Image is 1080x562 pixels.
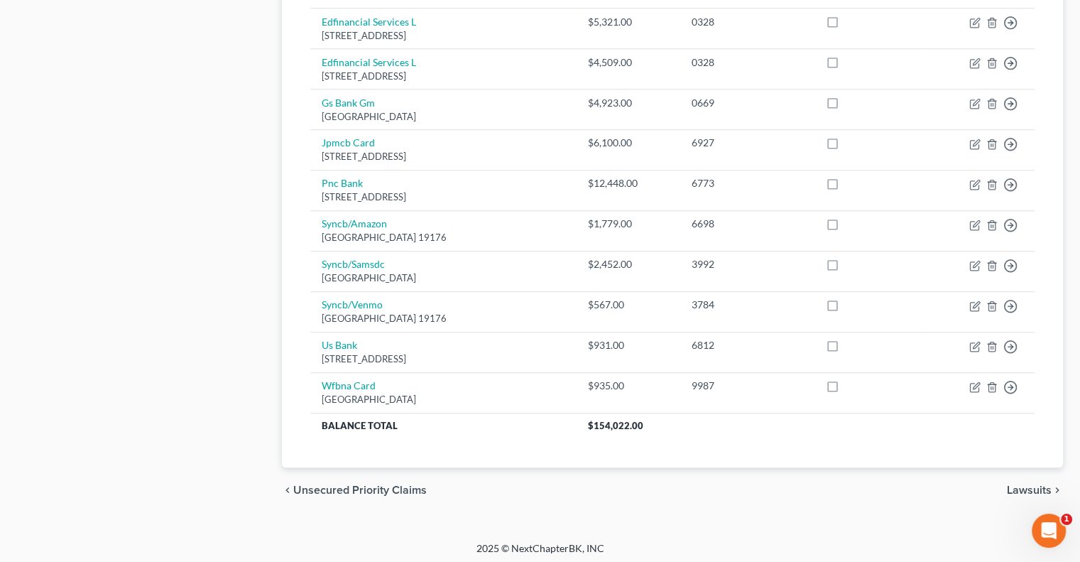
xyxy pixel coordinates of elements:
span: $154,022.00 [588,420,643,431]
a: Jpmcb Card [322,136,375,148]
div: [STREET_ADDRESS] [322,29,565,43]
div: $1,779.00 [588,217,669,231]
a: Gs Bank Gm [322,97,375,109]
a: Edfinancial Services L [322,16,416,28]
div: [STREET_ADDRESS] [322,70,565,83]
div: $4,923.00 [588,96,669,110]
a: Wfbna Card [322,379,376,391]
div: $931.00 [588,338,669,352]
a: Syncb/Venmo [322,298,383,310]
a: Syncb/Amazon [322,217,387,229]
div: $5,321.00 [588,15,669,29]
button: Lawsuits chevron_right [1007,485,1063,496]
th: Balance Total [310,413,577,438]
div: $12,448.00 [588,176,669,190]
div: $567.00 [588,298,669,312]
a: Us Bank [322,339,357,351]
i: chevron_right [1052,485,1063,496]
span: 1 [1061,514,1072,525]
div: $2,452.00 [588,257,669,271]
span: Lawsuits [1007,485,1052,496]
div: [STREET_ADDRESS] [322,190,565,204]
i: chevron_left [282,485,293,496]
div: [GEOGRAPHIC_DATA] 19176 [322,312,565,325]
a: Pnc Bank [322,177,363,189]
div: [GEOGRAPHIC_DATA] 19176 [322,231,565,244]
div: $6,100.00 [588,136,669,150]
div: $4,509.00 [588,55,669,70]
span: Unsecured Priority Claims [293,485,427,496]
a: Edfinancial Services L [322,56,416,68]
div: 0328 [692,15,803,29]
div: $935.00 [588,379,669,393]
div: 3992 [692,257,803,271]
div: 9987 [692,379,803,393]
button: chevron_left Unsecured Priority Claims [282,485,427,496]
div: 0328 [692,55,803,70]
div: 6698 [692,217,803,231]
div: [GEOGRAPHIC_DATA] [322,393,565,406]
iframe: Intercom live chat [1032,514,1066,548]
div: 0669 [692,96,803,110]
div: 6812 [692,338,803,352]
div: [GEOGRAPHIC_DATA] [322,271,565,285]
div: 6927 [692,136,803,150]
a: Syncb/Samsdc [322,258,385,270]
div: 6773 [692,176,803,190]
div: [GEOGRAPHIC_DATA] [322,110,565,124]
div: [STREET_ADDRESS] [322,150,565,163]
div: [STREET_ADDRESS] [322,352,565,366]
div: 3784 [692,298,803,312]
